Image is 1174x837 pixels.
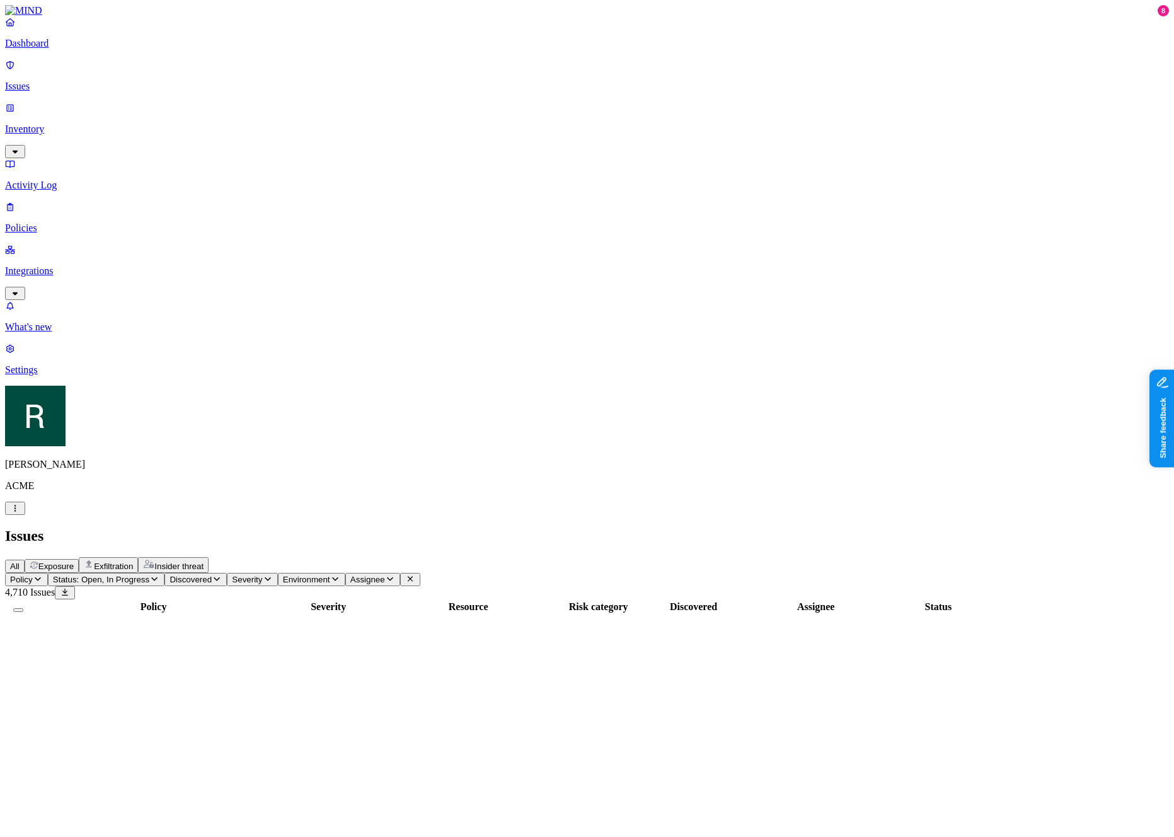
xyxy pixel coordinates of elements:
[747,601,885,613] div: Assignee
[557,601,640,613] div: Risk category
[5,321,1169,333] p: What's new
[53,575,149,584] span: Status: Open, In Progress
[232,575,262,584] span: Severity
[13,608,23,612] button: Select all
[1158,5,1169,16] div: 8
[154,562,204,571] span: Insider threat
[382,601,555,613] div: Resource
[38,562,74,571] span: Exposure
[5,343,1169,376] a: Settings
[5,300,1169,333] a: What's new
[10,562,20,571] span: All
[32,601,275,613] div: Policy
[277,601,379,613] div: Severity
[5,528,1169,545] h2: Issues
[5,38,1169,49] p: Dashboard
[350,575,385,584] span: Assignee
[5,124,1169,135] p: Inventory
[5,5,1169,16] a: MIND
[5,81,1169,92] p: Issues
[5,364,1169,376] p: Settings
[5,459,1169,470] p: [PERSON_NAME]
[642,601,744,613] div: Discovered
[5,222,1169,234] p: Policies
[5,265,1169,277] p: Integrations
[5,180,1169,191] p: Activity Log
[283,575,330,584] span: Environment
[5,587,55,597] span: 4,710 Issues
[887,601,989,613] div: Status
[5,16,1169,49] a: Dashboard
[94,562,133,571] span: Exfiltration
[5,5,42,16] img: MIND
[170,575,212,584] span: Discovered
[5,158,1169,191] a: Activity Log
[5,244,1169,298] a: Integrations
[5,102,1169,156] a: Inventory
[5,480,1169,492] p: ACME
[5,59,1169,92] a: Issues
[5,386,66,446] img: Ron Rabinovich
[5,201,1169,234] a: Policies
[10,575,33,584] span: Policy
